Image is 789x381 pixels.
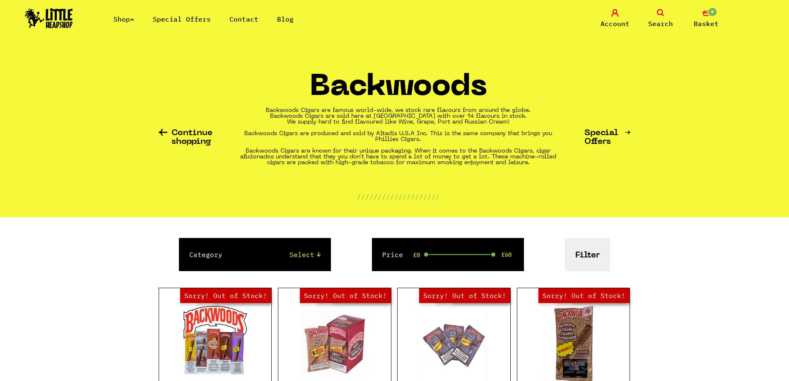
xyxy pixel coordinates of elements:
[287,119,510,125] strong: We supply hard to find flavoured like Wine, Grape, Port and Russian Cream!
[538,288,630,303] span: Sorry! Out of Stock!
[685,9,727,29] a: 0 Basket
[419,288,510,303] span: Sorry! Out of Stock!
[601,19,630,29] span: Account
[382,250,403,260] label: Price
[502,251,512,258] span: £60
[180,288,271,303] span: Sorry! Out of Stock!
[25,8,73,28] img: Little Head Shop Logo
[300,288,391,303] span: Sorry! Out of Stock!
[640,9,681,29] a: Search
[153,15,211,23] a: Special Offers
[413,252,420,258] span: £0
[240,131,556,165] strong: Backwoods Cigars are produced and sold by Altadis U.S.A Inc. This is the same company that brings...
[707,7,717,17] span: 0
[584,129,631,146] a: Special Offers
[648,19,673,29] span: Search
[266,108,531,119] strong: Backwoods Cigars are famous world-wide, we stock rare flavours from around the globe. Backwoods C...
[357,192,440,201] p: ////////////////////
[113,15,134,23] a: Shop
[229,15,258,23] a: Contact
[694,19,719,29] span: Basket
[277,15,294,23] a: Blog
[565,238,610,271] button: Filter
[189,250,222,260] label: Category
[159,129,212,146] a: Continue shopping
[310,73,487,108] h1: Backwoods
